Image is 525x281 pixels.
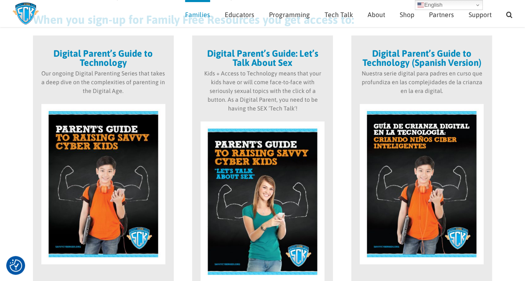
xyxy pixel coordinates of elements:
[13,2,39,25] img: Savvy Cyber Kids Logo
[41,104,165,264] img: parents-guide-cover
[360,104,484,264] img: parents-guide-spanish
[185,11,210,18] span: Families
[200,69,325,113] p: Kids + Access to Technology means that your kids have or will come face-to-face with seriously se...
[207,48,318,68] strong: Digital Parent’s Guide: Let’s Talk About Sex
[269,11,310,18] span: Programming
[10,259,22,272] img: Revisit consent button
[368,11,385,18] span: About
[360,69,484,95] p: Nuestra serie digital para padres en curso que profundiza en las complejidades de la crianza en l...
[10,259,22,272] button: Consent Preferences
[325,11,353,18] span: Tech Talk
[429,11,454,18] span: Partners
[417,2,424,8] img: en
[362,48,481,68] strong: Digital Parent’s Guide to Technology (Spanish Version)
[400,11,414,18] span: Shop
[53,48,153,68] strong: Digital Parent’s Guide to Technology
[469,11,492,18] span: Support
[225,11,254,18] span: Educators
[41,69,165,95] p: Our ongoing Digital Parenting Series that takes a deep dive on the complexities of parenting in t...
